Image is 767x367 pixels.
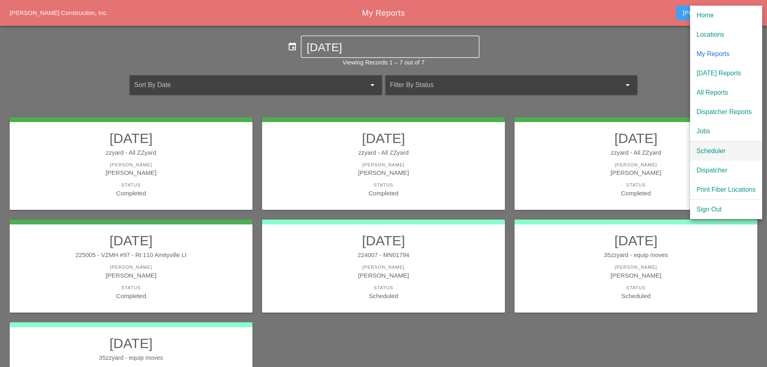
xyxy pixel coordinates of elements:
[697,30,756,39] div: Locations
[697,126,756,136] div: Jobs
[18,232,244,300] a: [DATE]225005 - VZMH #97 - Rt 110 Amityville LI[PERSON_NAME][PERSON_NAME]StatusCompleted
[18,182,244,189] div: Status
[523,271,749,280] div: [PERSON_NAME]
[690,25,762,44] a: Locations
[18,189,244,198] div: Completed
[18,264,244,271] div: [PERSON_NAME]
[523,232,749,249] h2: [DATE]
[690,180,762,199] a: Print Fiber Locations
[697,49,756,59] div: My Reports
[18,130,244,198] a: [DATE]zzyard - All ZZyard[PERSON_NAME][PERSON_NAME]StatusCompleted
[690,141,762,161] a: Scheduler
[18,130,244,146] h2: [DATE]
[270,148,497,158] div: zzyard - All ZZyard
[18,291,244,301] div: Completed
[697,68,756,78] div: [DATE] Reports
[697,107,756,117] div: Dispatcher Reports
[697,10,756,20] div: Home
[18,335,244,351] h2: [DATE]
[18,148,244,158] div: zzyard - All ZZyard
[690,122,762,141] a: Jobs
[523,232,749,300] a: [DATE]35zzyard - equip moves[PERSON_NAME][PERSON_NAME]StatusScheduled
[523,284,749,291] div: Status
[368,80,377,90] i: arrow_drop_down
[523,189,749,198] div: Completed
[523,182,749,189] div: Status
[623,80,633,90] i: arrow_drop_down
[270,130,497,146] h2: [DATE]
[270,291,497,301] div: Scheduled
[270,182,497,189] div: Status
[270,271,497,280] div: [PERSON_NAME]
[683,8,748,18] div: [PERSON_NAME]
[18,271,244,280] div: [PERSON_NAME]
[523,291,749,301] div: Scheduled
[690,102,762,122] a: Dispatcher Reports
[270,162,497,168] div: [PERSON_NAME]
[690,44,762,64] a: My Reports
[18,162,244,168] div: [PERSON_NAME]
[523,130,749,198] a: [DATE]zzyard - All ZZyard[PERSON_NAME][PERSON_NAME]StatusCompleted
[523,264,749,271] div: [PERSON_NAME]
[10,9,108,16] a: [PERSON_NAME] Construction, Inc.
[306,41,473,54] input: Select Date
[690,6,762,25] a: Home
[523,130,749,146] h2: [DATE]
[270,284,497,291] div: Status
[523,251,749,260] div: 35zzyard - equip moves
[18,168,244,177] div: [PERSON_NAME]
[690,161,762,180] a: Dispatcher
[690,83,762,102] a: All Reports
[270,130,497,198] a: [DATE]zzyard - All ZZyard[PERSON_NAME][PERSON_NAME]StatusCompleted
[287,42,297,52] i: event
[697,166,756,175] div: Dispatcher
[270,232,497,300] a: [DATE]224007 - MN01794[PERSON_NAME][PERSON_NAME]StatusScheduled
[697,185,756,195] div: Print Fiber Locations
[270,232,497,249] h2: [DATE]
[18,284,244,291] div: Status
[362,8,405,17] span: My Reports
[697,146,756,156] div: Scheduler
[697,88,756,97] div: All Reports
[270,264,497,271] div: [PERSON_NAME]
[523,148,749,158] div: zzyard - All ZZyard
[270,251,497,260] div: 224007 - MN01794
[270,189,497,198] div: Completed
[523,162,749,168] div: [PERSON_NAME]
[523,168,749,177] div: [PERSON_NAME]
[270,168,497,177] div: [PERSON_NAME]
[18,353,244,363] div: 35zzyard - equip moves
[676,6,754,20] button: [PERSON_NAME]
[18,232,244,249] h2: [DATE]
[697,205,756,214] div: Sign Out
[18,251,244,260] div: 225005 - VZMH #97 - Rt 110 Amityville LI
[690,64,762,83] a: [DATE] Reports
